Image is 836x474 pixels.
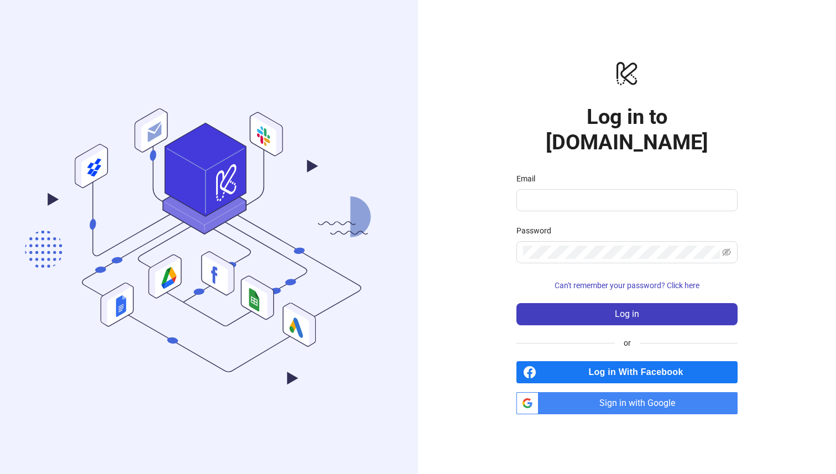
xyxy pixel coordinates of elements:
input: Password [523,246,720,259]
button: Can't remember your password? Click here [516,277,738,294]
span: eye-invisible [722,248,731,257]
a: Can't remember your password? Click here [516,281,738,290]
span: Log in [615,309,639,319]
input: Email [523,194,729,207]
a: Sign in with Google [516,392,738,414]
label: Email [516,173,542,185]
label: Password [516,225,558,237]
h1: Log in to [DOMAIN_NAME] [516,104,738,155]
a: Log in With Facebook [516,361,738,383]
span: Can't remember your password? Click here [555,281,699,290]
span: or [615,337,640,349]
button: Log in [516,303,738,325]
span: Log in With Facebook [541,361,738,383]
span: Sign in with Google [543,392,738,414]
